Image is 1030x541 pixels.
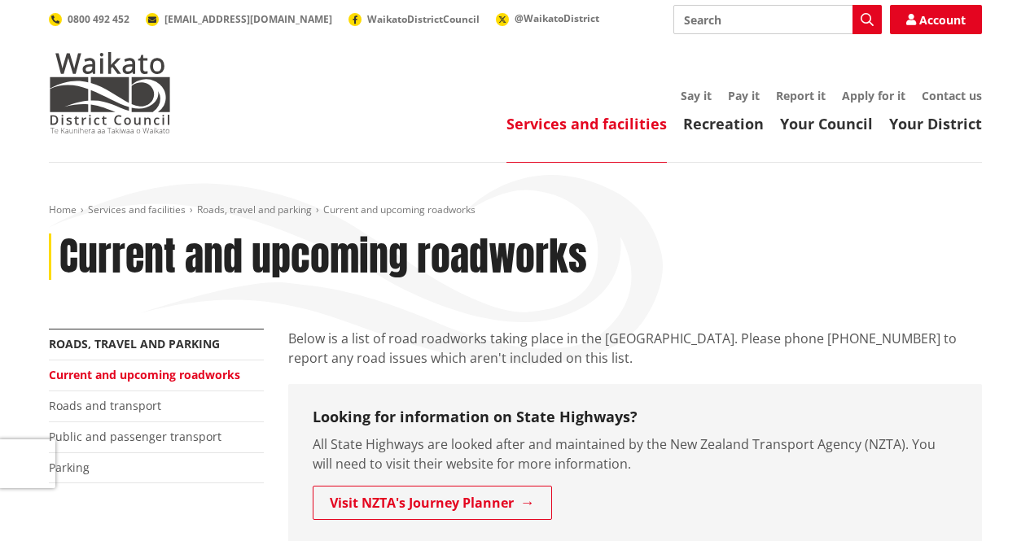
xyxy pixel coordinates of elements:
[681,88,712,103] a: Say it
[68,12,129,26] span: 0800 492 452
[673,5,882,34] input: Search input
[506,114,667,133] a: Services and facilities
[49,336,220,351] a: Roads, travel and parking
[776,88,826,103] a: Report it
[49,52,171,133] img: Waikato District Council - Te Kaunihera aa Takiwaa o Waikato
[59,233,587,281] h1: Current and upcoming roadworks
[922,88,982,103] a: Contact us
[323,203,476,216] span: Current and upcoming roadworks
[49,367,240,382] a: Current and upcoming roadworks
[683,114,764,133] a: Recreation
[146,12,332,26] a: [EMAIL_ADDRESS][DOMAIN_NAME]
[313,434,958,473] p: All State Highways are looked after and maintained by the New Zealand Transport Agency (NZTA). Yo...
[197,203,312,216] a: Roads, travel and parking
[889,114,982,133] a: Your District
[955,473,1014,531] iframe: Messenger Launcher
[367,12,480,26] span: WaikatoDistrictCouncil
[842,88,905,103] a: Apply for it
[49,12,129,26] a: 0800 492 452
[49,460,90,475] a: Parking
[780,114,873,133] a: Your Council
[49,203,77,216] a: Home
[728,88,760,103] a: Pay it
[515,11,599,25] span: @WaikatoDistrict
[49,429,221,444] a: Public and passenger transport
[49,203,982,217] nav: breadcrumb
[890,5,982,34] a: Account
[164,12,332,26] span: [EMAIL_ADDRESS][DOMAIN_NAME]
[49,398,161,413] a: Roads and transport
[313,408,958,426] h3: Looking for information on State Highways?
[88,203,186,216] a: Services and facilities
[496,11,599,25] a: @WaikatoDistrict
[313,486,552,520] a: Visit NZTA's Journey Planner
[288,329,982,368] p: Below is a list of road roadworks taking place in the [GEOGRAPHIC_DATA]. Please phone [PHONE_NUMB...
[348,12,480,26] a: WaikatoDistrictCouncil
